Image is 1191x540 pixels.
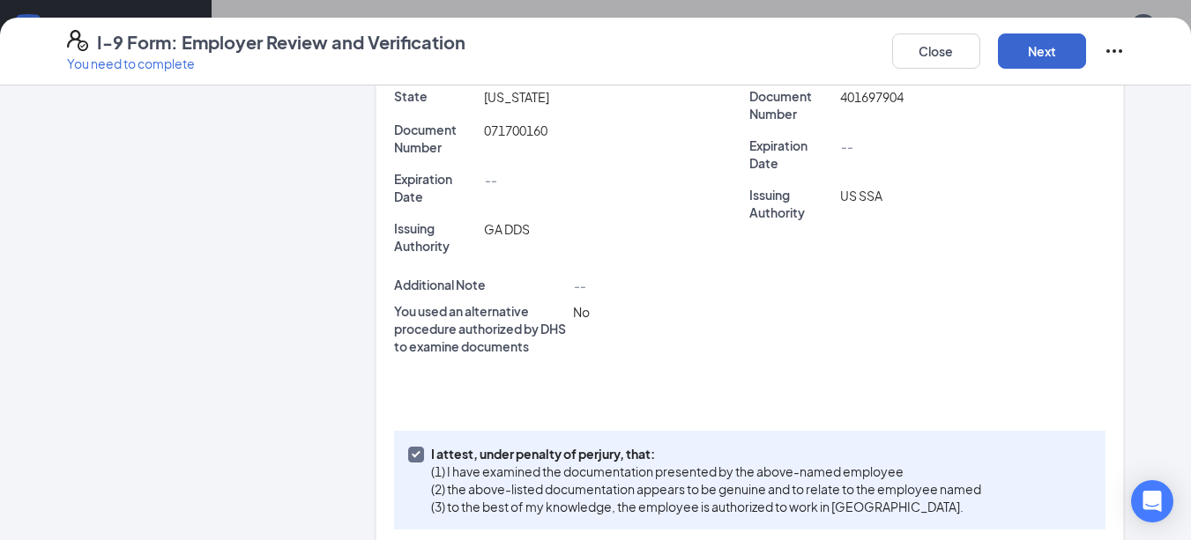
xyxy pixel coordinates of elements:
[431,480,981,498] p: (2) the above-listed documentation appears to be genuine and to relate to the employee named
[394,121,478,156] p: Document Number
[484,89,549,105] span: [US_STATE]
[573,304,590,320] span: No
[484,221,530,237] span: GA DDS
[998,33,1086,69] button: Next
[97,30,465,55] h4: I-9 Form: Employer Review and Verification
[749,137,833,172] p: Expiration Date
[840,89,904,105] span: 401697904
[394,302,567,355] p: You used an alternative procedure authorized by DHS to examine documents
[484,122,547,138] span: 071700160
[749,186,833,221] p: Issuing Authority
[892,33,980,69] button: Close
[67,55,465,72] p: You need to complete
[484,172,496,188] span: --
[573,277,585,293] span: --
[840,188,882,203] span: US SSA
[1104,41,1125,62] svg: Ellipses
[431,462,981,480] p: (1) I have examined the documentation presented by the above-named employee
[67,30,88,51] svg: FormI9EVerifyIcon
[749,87,833,122] p: Document Number
[394,87,478,105] p: State
[394,219,478,255] p: Issuing Authority
[431,498,981,515] p: (3) to the best of my knowledge, the employee is authorized to work in [GEOGRAPHIC_DATA].
[1131,480,1173,522] div: Open Intercom Messenger
[394,276,567,293] p: Additional Note
[394,170,478,205] p: Expiration Date
[840,138,852,154] span: --
[431,445,981,462] p: I attest, under penalty of perjury, that:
